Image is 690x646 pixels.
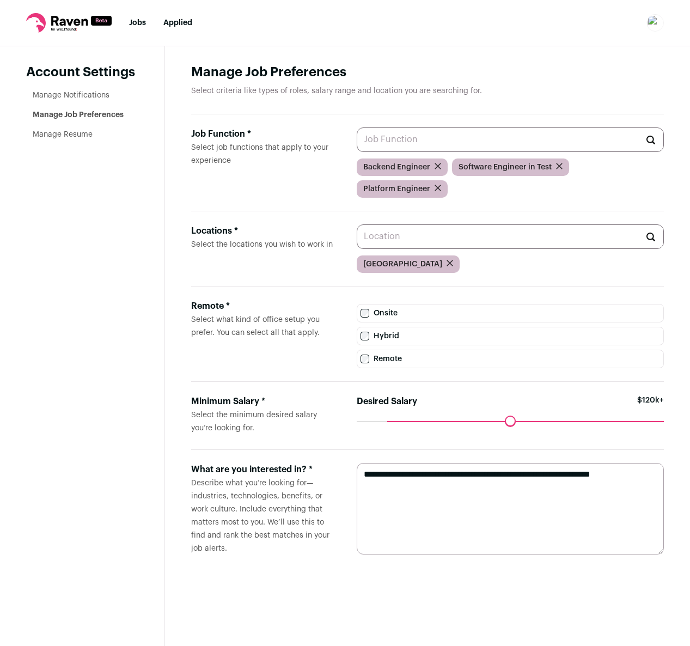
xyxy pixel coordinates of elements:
[363,184,430,194] span: Platform Engineer
[191,241,333,248] span: Select the locations you wish to work in
[129,19,146,27] a: Jobs
[191,224,339,237] div: Locations *
[191,127,339,141] div: Job Function *
[637,395,664,421] span: $120k+
[357,350,664,368] label: Remote
[26,64,138,81] header: Account Settings
[33,131,93,138] a: Manage Resume
[191,144,328,164] span: Select job functions that apply to your experience
[357,327,664,345] label: Hybrid
[163,19,192,27] a: Applied
[646,14,664,32] button: Open dropdown
[191,316,320,337] span: Select what kind of office setup you prefer. You can select all that apply.
[33,111,124,119] a: Manage Job Preferences
[191,64,664,81] h1: Manage Job Preferences
[33,92,109,99] a: Manage Notifications
[459,162,552,173] span: Software Engineer in Test
[357,127,664,152] input: Job Function
[357,395,417,408] label: Desired Salary
[361,309,369,318] input: Onsite
[357,224,664,249] input: Location
[363,162,430,173] span: Backend Engineer
[357,304,664,322] label: Onsite
[191,395,339,408] div: Minimum Salary *
[361,355,369,363] input: Remote
[191,411,317,432] span: Select the minimum desired salary you’re looking for.
[363,259,442,270] span: [GEOGRAPHIC_DATA]
[361,332,369,340] input: Hybrid
[646,14,664,32] img: 18824995-medium_jpg
[191,479,329,552] span: Describe what you’re looking for—industries, technologies, benefits, or work culture. Include eve...
[191,86,664,96] p: Select criteria like types of roles, salary range and location you are searching for.
[191,300,339,313] div: Remote *
[191,463,339,476] div: What are you interested in? *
